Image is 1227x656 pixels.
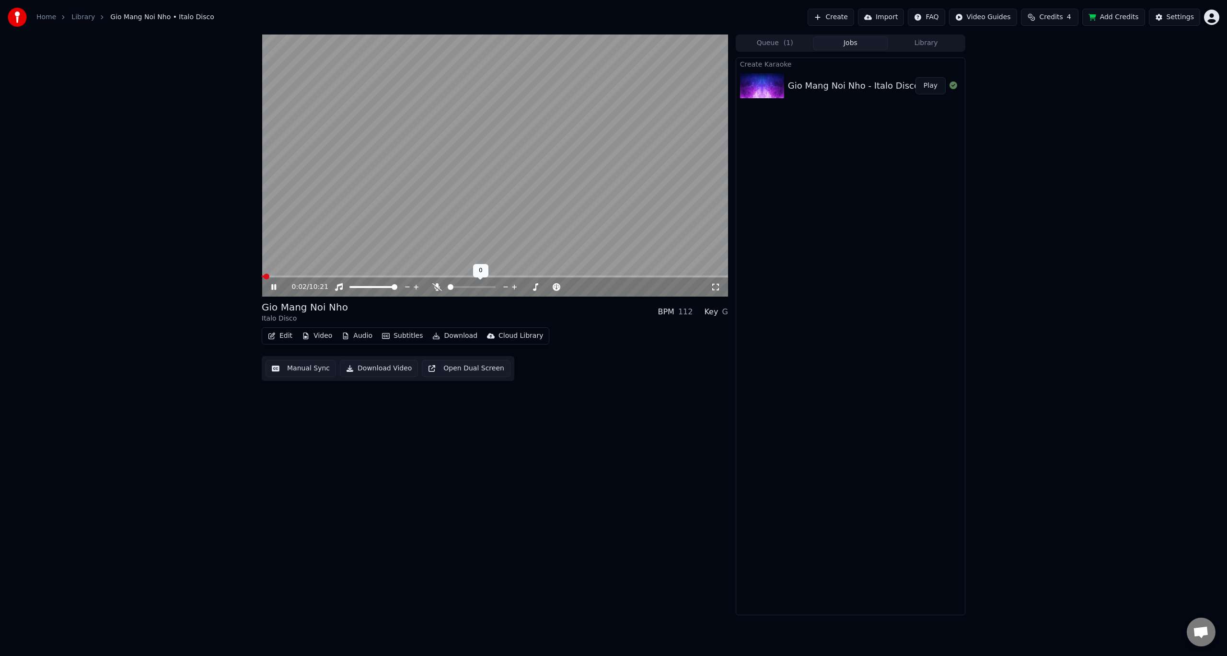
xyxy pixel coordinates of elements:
[8,8,27,27] img: youka
[292,282,315,292] div: /
[1021,9,1078,26] button: Credits4
[658,306,674,318] div: BPM
[36,12,214,22] nav: breadcrumb
[428,329,481,343] button: Download
[1187,618,1215,646] a: Open chat
[808,9,854,26] button: Create
[378,329,427,343] button: Subtitles
[1082,9,1145,26] button: Add Credits
[788,79,919,92] div: Gio Mang Noi Nho - Italo Disco
[110,12,214,22] span: Gio Mang Noi Nho • Italo Disco
[704,306,718,318] div: Key
[915,77,946,94] button: Play
[736,58,965,69] div: Create Karaoke
[784,38,793,48] span: ( 1 )
[266,360,336,377] button: Manual Sync
[678,306,693,318] div: 112
[1149,9,1200,26] button: Settings
[338,329,376,343] button: Audio
[298,329,336,343] button: Video
[262,300,348,314] div: Gio Mang Noi Nho
[498,331,543,341] div: Cloud Library
[908,9,945,26] button: FAQ
[262,314,348,323] div: Italo Disco
[722,306,728,318] div: G
[813,36,889,50] button: Jobs
[1067,12,1071,22] span: 4
[36,12,56,22] a: Home
[340,360,418,377] button: Download Video
[1039,12,1063,22] span: Credits
[858,9,904,26] button: Import
[473,264,488,277] div: 0
[309,282,328,292] span: 10:21
[949,9,1017,26] button: Video Guides
[292,282,307,292] span: 0:02
[888,36,964,50] button: Library
[737,36,813,50] button: Queue
[264,329,296,343] button: Edit
[422,360,510,377] button: Open Dual Screen
[1167,12,1194,22] div: Settings
[71,12,95,22] a: Library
